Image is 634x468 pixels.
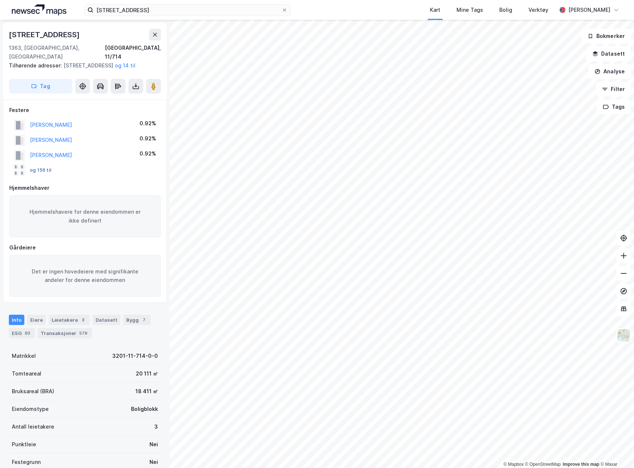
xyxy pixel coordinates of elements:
div: Bygg [123,315,151,325]
div: [STREET_ADDRESS] [9,61,155,70]
iframe: Chat Widget [597,433,634,468]
img: Z [617,328,631,342]
div: Eiere [27,315,46,325]
div: 0.92% [139,119,156,128]
div: Mine Tags [456,6,483,14]
div: [PERSON_NAME] [568,6,610,14]
div: 7 [140,316,148,324]
div: Datasett [93,315,120,325]
div: [GEOGRAPHIC_DATA], 11/714 [105,43,161,61]
button: Tags [597,99,631,114]
div: Tomteareal [12,369,41,378]
div: Bolig [499,6,512,14]
div: 3 [154,422,158,431]
div: 20 111 ㎡ [136,369,158,378]
div: Matrikkel [12,352,36,360]
div: Hjemmelshavere for denne eiendommen er ikke definert [9,195,161,237]
div: 0.92% [139,149,156,158]
div: 1363, [GEOGRAPHIC_DATA], [GEOGRAPHIC_DATA] [9,43,105,61]
div: Bruksareal (BRA) [12,387,54,396]
button: Tag [9,79,72,94]
div: Kart [430,6,440,14]
button: Datasett [586,46,631,61]
div: 18 411 ㎡ [135,387,158,396]
input: Søk på adresse, matrikkel, gårdeiere, leietakere eller personer [93,4,282,15]
button: Filter [596,82,631,97]
button: Analyse [588,64,631,79]
img: logo.a4113a55bc3d86da70a041830d287a7e.svg [12,4,66,15]
div: Leietakere [49,315,90,325]
div: Kontrollprogram for chat [597,433,634,468]
div: Gårdeiere [9,243,161,252]
div: [STREET_ADDRESS] [9,29,81,41]
div: 0.92% [139,134,156,143]
div: Nei [149,440,158,449]
div: 579 [78,329,89,337]
button: Bokmerker [581,29,631,43]
span: Tilhørende adresser: [9,62,63,69]
a: Improve this map [563,462,599,467]
a: Mapbox [503,462,524,467]
div: 3201-11-714-0-0 [112,352,158,360]
div: Hjemmelshaver [9,184,161,192]
div: Boligblokk [131,405,158,413]
div: Nei [149,458,158,467]
div: Antall leietakere [12,422,54,431]
div: Festere [9,106,161,115]
div: Verktøy [528,6,548,14]
div: ESG [9,328,35,338]
div: Festegrunn [12,458,41,467]
a: OpenStreetMap [525,462,561,467]
div: Transaksjoner [38,328,92,338]
div: Det er ingen hovedeiere med signifikante andeler for denne eiendommen [9,255,161,297]
div: Eiendomstype [12,405,49,413]
div: Punktleie [12,440,36,449]
div: Info [9,315,24,325]
div: 3 [79,316,87,324]
div: 93 [23,329,32,337]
